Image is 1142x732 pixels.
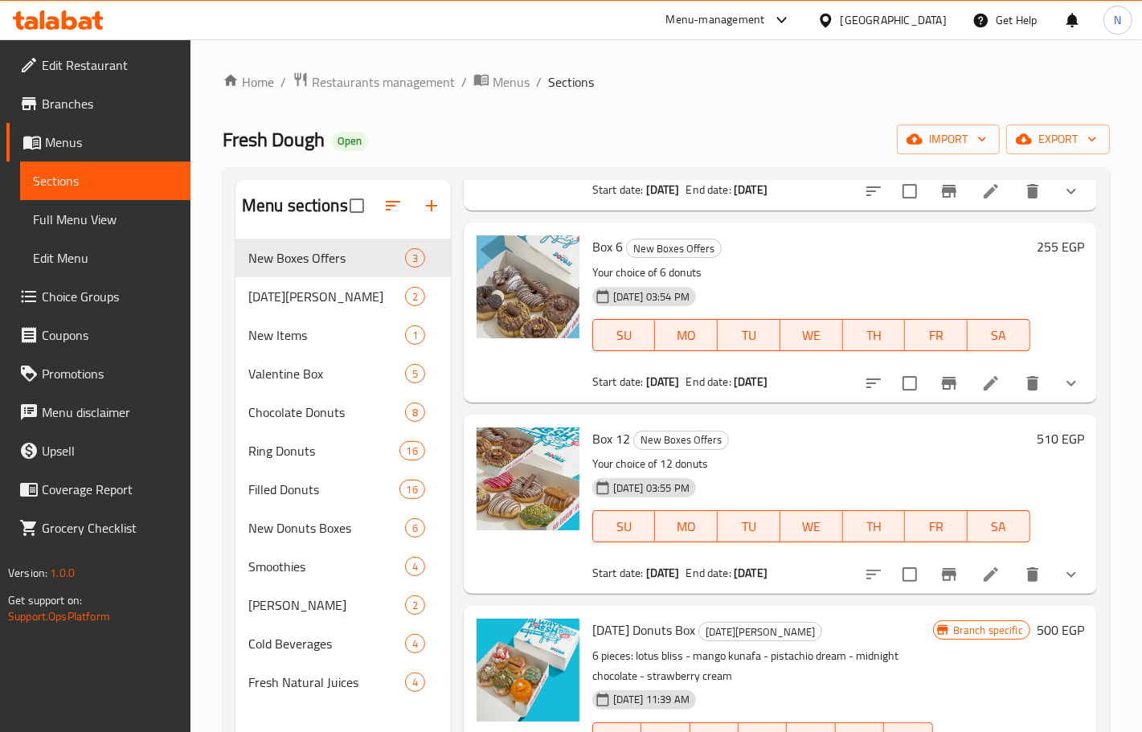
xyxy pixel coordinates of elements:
[406,521,424,536] span: 6
[6,277,190,316] a: Choice Groups
[1006,125,1110,154] button: export
[248,673,405,692] div: Fresh Natural Juices
[42,480,178,499] span: Coverage Report
[930,364,968,403] button: Branch-specific-item
[6,316,190,354] a: Coupons
[893,174,927,208] span: Select to update
[592,263,1030,283] p: Your choice of 6 donuts
[406,636,424,652] span: 4
[374,186,412,225] span: Sort sections
[655,319,718,351] button: MO
[248,403,405,422] div: Chocolate Donuts
[6,123,190,162] a: Menus
[646,371,680,392] b: [DATE]
[841,11,947,29] div: [GEOGRAPHIC_DATA]
[477,619,579,722] img: Ramadan Donuts Box
[33,248,178,268] span: Edit Menu
[405,518,425,538] div: items
[405,364,425,383] div: items
[780,319,843,351] button: WE
[42,325,178,345] span: Coupons
[6,509,190,547] a: Grocery Checklist
[1037,427,1084,450] h6: 510 EGP
[626,239,722,258] div: New Boxes Offers
[592,562,644,583] span: Start date:
[1052,364,1091,403] button: show more
[634,431,728,449] span: New Boxes Offers
[600,324,649,347] span: SU
[592,427,630,451] span: Box 12
[42,441,178,460] span: Upsell
[235,393,451,431] div: Chocolate Donuts8
[235,431,451,470] div: Ring Donuts16
[248,595,405,615] span: [PERSON_NAME]
[6,431,190,470] a: Upsell
[312,72,455,92] span: Restaurants management
[248,325,405,345] span: New Items
[1052,172,1091,211] button: show more
[412,186,451,225] button: Add section
[849,324,899,347] span: TH
[405,673,425,692] div: items
[974,515,1024,538] span: SA
[248,557,405,576] span: Smoothies
[293,72,455,92] a: Restaurants management
[42,287,178,306] span: Choice Groups
[627,239,721,258] span: New Boxes Offers
[686,179,731,200] span: End date:
[405,634,425,653] div: items
[20,239,190,277] a: Edit Menu
[248,595,405,615] div: Boba Drinks
[406,675,424,690] span: 4
[33,210,178,229] span: Full Menu View
[893,366,927,400] span: Select to update
[405,325,425,345] div: items
[405,557,425,576] div: items
[399,480,425,499] div: items
[1114,11,1121,29] span: N
[787,324,837,347] span: WE
[406,328,424,343] span: 1
[406,598,424,613] span: 2
[6,84,190,123] a: Branches
[280,72,286,92] li: /
[548,72,594,92] span: Sections
[223,72,1110,92] nav: breadcrumb
[248,518,405,538] div: New Donuts Boxes
[947,623,1029,638] span: Branch specific
[905,319,968,351] button: FR
[399,441,425,460] div: items
[843,319,906,351] button: TH
[981,182,1001,201] a: Edit menu item
[248,480,399,499] span: Filled Donuts
[592,319,656,351] button: SU
[734,179,767,200] b: [DATE]
[592,371,644,392] span: Start date:
[787,515,837,538] span: WE
[8,590,82,611] span: Get support on:
[248,634,405,653] span: Cold Beverages
[600,515,649,538] span: SU
[592,235,623,259] span: Box 6
[248,364,405,383] span: Valentine Box
[477,235,579,338] img: Box 6
[911,515,961,538] span: FR
[235,663,451,701] div: Fresh Natural Juices4
[400,444,424,459] span: 16
[1062,565,1081,584] svg: Show Choices
[406,251,424,266] span: 3
[854,172,893,211] button: sort-choices
[235,547,451,586] div: Smoothies4
[968,319,1030,351] button: SA
[854,364,893,403] button: sort-choices
[248,441,399,460] span: Ring Donuts
[8,606,110,627] a: Support.OpsPlatform
[235,509,451,547] div: New Donuts Boxes6
[6,393,190,431] a: Menu disclaimer
[42,518,178,538] span: Grocery Checklist
[655,510,718,542] button: MO
[223,72,274,92] a: Home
